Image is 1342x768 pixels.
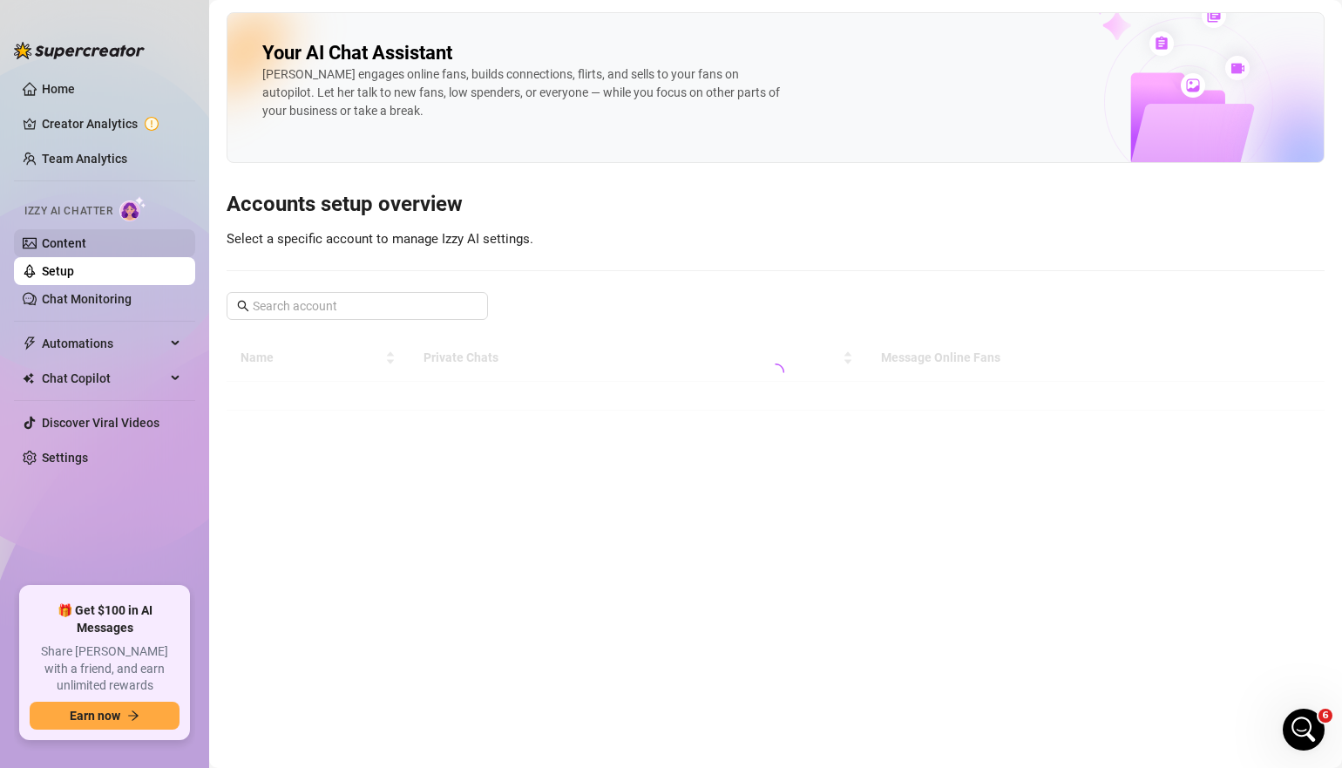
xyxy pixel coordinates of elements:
a: Home [42,82,75,96]
span: Izzy AI Chatter [24,203,112,220]
iframe: Intercom live chat [1283,709,1325,751]
span: Chat Copilot [42,364,166,392]
a: Settings [42,451,88,465]
button: Earn nowarrow-right [30,702,180,730]
a: Setup [42,264,74,278]
span: loading [767,364,784,381]
span: Share [PERSON_NAME] with a friend, and earn unlimited rewards [30,643,180,695]
a: Discover Viral Videos [42,416,159,430]
h3: Accounts setup overview [227,191,1325,219]
a: Content [42,236,86,250]
span: Earn now [70,709,120,723]
a: Chat Monitoring [42,292,132,306]
span: search [237,300,249,312]
input: Search account [253,296,464,316]
a: Team Analytics [42,152,127,166]
span: thunderbolt [23,336,37,350]
span: 6 [1318,709,1332,723]
span: 🎁 Get $100 in AI Messages [30,602,180,636]
a: Creator Analytics exclamation-circle [42,110,181,138]
span: Select a specific account to manage Izzy AI settings. [227,231,533,247]
img: Chat Copilot [23,372,34,384]
img: AI Chatter [119,196,146,221]
img: logo-BBDzfeDw.svg [14,42,145,59]
h2: Your AI Chat Assistant [262,41,452,65]
span: Automations [42,330,166,357]
span: arrow-right [127,710,139,722]
div: [PERSON_NAME] engages online fans, builds connections, flirts, and sells to your fans on autopilo... [262,65,785,120]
